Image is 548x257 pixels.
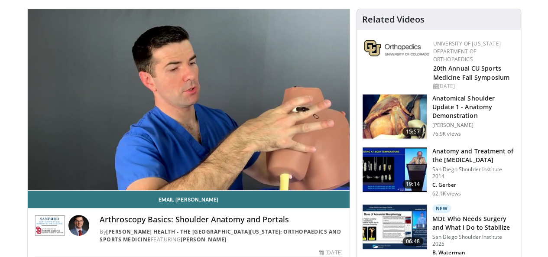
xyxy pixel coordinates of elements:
[100,228,341,243] a: [PERSON_NAME] Health - The [GEOGRAPHIC_DATA][US_STATE]: Orthopaedics and Sports Medicine
[432,130,461,137] p: 76.9K views
[362,14,425,25] h4: Related Videos
[181,236,227,243] a: [PERSON_NAME]
[402,180,423,189] span: 19:14
[433,64,509,81] a: 20th Annual CU Sports Medicine Fall Symposium
[362,147,516,197] a: 19:14 Anatomy and Treatment of the [MEDICAL_DATA] San Diego Shoulder Institute 2014 C. Gerber 62....
[402,237,423,246] span: 06:48
[363,94,427,140] img: laj_3.png.150x105_q85_crop-smart_upscale.jpg
[363,205,427,250] img: 3a2f5bb8-c0c0-4fc6-913e-97078c280665.150x105_q85_crop-smart_upscale.jpg
[362,94,516,140] a: 15:57 Anatomical Shoulder Update 1 - Anatomy Demonstration [PERSON_NAME] 76.9K views
[432,122,516,129] p: [PERSON_NAME]
[433,82,514,90] div: [DATE]
[432,204,451,213] p: New
[28,191,350,208] a: Email [PERSON_NAME]
[432,147,516,164] h3: Anatomy and Treatment of the [MEDICAL_DATA]
[28,9,350,191] video-js: Video Player
[432,182,516,189] p: C. Gerber
[432,234,516,247] p: San Diego Shoulder Institute 2025
[100,228,342,244] div: By FEATURING
[363,147,427,192] img: 58008271-3059-4eea-87a5-8726eb53a503.150x105_q85_crop-smart_upscale.jpg
[402,127,423,136] span: 15:57
[319,249,342,257] div: [DATE]
[100,215,342,224] h4: Arthroscopy Basics: Shoulder Anatomy and Portals
[432,166,516,180] p: San Diego Shoulder Institute 2014
[35,215,65,236] img: Sanford Health - The University of South Dakota School of Medicine: Orthopaedics and Sports Medicine
[68,215,89,236] img: Avatar
[432,94,516,120] h3: Anatomical Shoulder Update 1 - Anatomy Demonstration
[364,40,429,56] img: 355603a8-37da-49b6-856f-e00d7e9307d3.png.150x105_q85_autocrop_double_scale_upscale_version-0.2.png
[432,190,461,197] p: 62.1K views
[433,40,501,63] a: University of [US_STATE] Department of Orthopaedics
[432,215,516,232] h3: MDI: Who Needs Surgery and What I Do to Stabilize
[432,249,516,256] p: B. Waterman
